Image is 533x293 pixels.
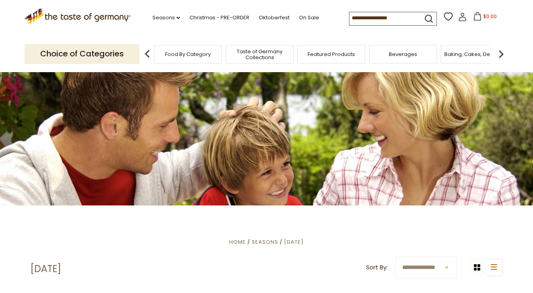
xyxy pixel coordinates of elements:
a: Taste of Germany Collections [228,49,291,60]
a: Oktoberfest [259,13,290,22]
button: $0.00 [468,12,502,24]
label: Sort By: [366,263,388,272]
a: Seasons [252,238,278,246]
a: Baking, Cakes, Desserts [444,51,505,57]
img: previous arrow [139,46,155,62]
span: $0.00 [483,13,497,20]
a: [DATE] [284,238,304,246]
a: On Sale [299,13,319,22]
a: Seasons [152,13,180,22]
h1: [DATE] [30,263,61,275]
a: Featured Products [308,51,355,57]
a: Beverages [389,51,417,57]
a: Food By Category [165,51,211,57]
p: Choice of Categories [24,44,139,63]
img: next arrow [493,46,509,62]
a: Christmas - PRE-ORDER [189,13,249,22]
a: Home [229,238,246,246]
